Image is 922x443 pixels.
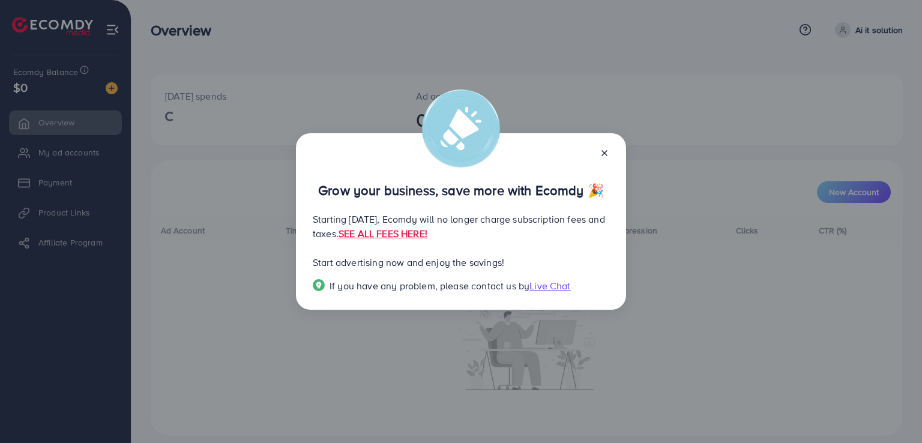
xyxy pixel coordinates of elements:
p: Grow your business, save more with Ecomdy 🎉 [313,183,609,197]
p: Starting [DATE], Ecomdy will no longer charge subscription fees and taxes. [313,212,609,241]
img: alert [422,89,500,167]
p: Start advertising now and enjoy the savings! [313,255,609,270]
span: Live Chat [529,279,570,292]
a: SEE ALL FEES HERE! [339,227,427,240]
img: Popup guide [313,279,325,291]
span: If you have any problem, please contact us by [330,279,529,292]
